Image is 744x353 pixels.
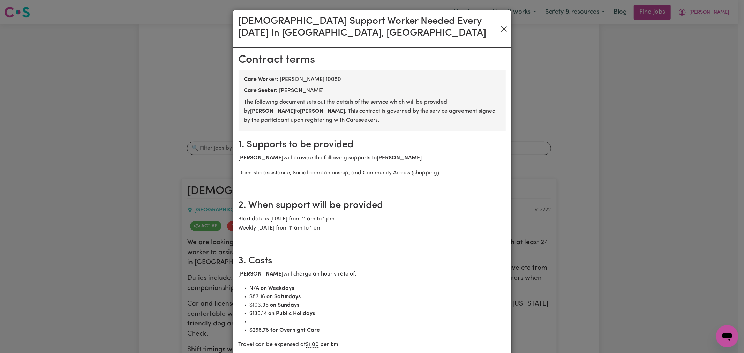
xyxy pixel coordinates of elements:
b: Care Worker: [244,77,279,82]
p: The following document sets out the details of the service which will be provided by to . This co... [244,98,500,125]
h3: [DEMOGRAPHIC_DATA] Support Worker Needed Every [DATE] In [GEOGRAPHIC_DATA], [GEOGRAPHIC_DATA] [239,16,500,39]
p: Travel can be expensed at [239,340,506,349]
b: on Public Holidays [269,311,315,316]
b: [PERSON_NAME] [300,108,345,114]
b: [PERSON_NAME] [250,108,295,114]
b: per km [321,342,339,347]
b: [PERSON_NAME] [377,155,422,161]
b: for Overnight Care [271,328,320,333]
h2: 3. Costs [239,255,506,267]
span: N/A [250,286,260,291]
span: $ 1.00 [306,342,319,348]
h2: 2. When support will be provided [239,200,506,212]
span: $ 83.16 [250,294,265,300]
b: on Sundays [270,302,300,308]
b: on Saturdays [267,294,301,300]
h2: 1. Supports to be provided [239,139,506,151]
p: will charge an hourly rate of: [239,270,506,279]
iframe: Button to launch messaging window [716,325,738,347]
div: [PERSON_NAME] [244,87,500,95]
span: $ 135.14 [250,311,267,316]
h2: Contract terms [239,53,506,67]
div: [PERSON_NAME] 10050 [244,75,500,84]
button: Close [500,23,508,35]
span: $ 258.78 [250,328,269,333]
p: will provide the following supports to : [239,153,506,163]
p: Start date is [DATE] from 11 am to 1 pm Weekly [DATE] from 11 am to 1 pm [239,215,506,233]
b: on Weekdays [261,286,294,291]
b: [PERSON_NAME] [239,155,284,161]
b: [PERSON_NAME] [239,271,284,277]
p: Domestic assistance, Social companionship, and Community Access (shopping) [239,168,506,178]
b: Care Seeker: [244,88,278,93]
span: $ 103.95 [250,302,269,308]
